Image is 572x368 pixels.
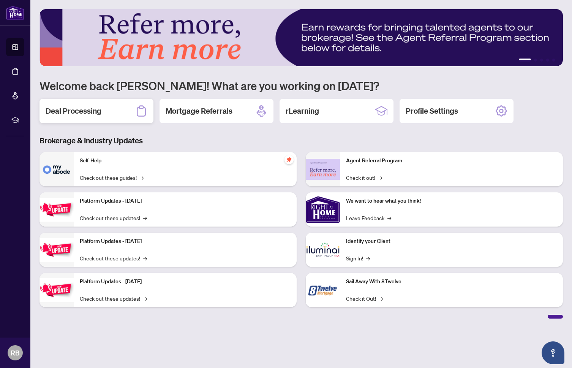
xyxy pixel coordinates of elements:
[80,157,291,165] p: Self-Help
[80,237,291,246] p: Platform Updates - [DATE]
[379,294,383,303] span: →
[40,152,74,186] img: Self-Help
[80,278,291,286] p: Platform Updates - [DATE]
[546,59,549,62] button: 4
[80,197,291,205] p: Platform Updates - [DATE]
[40,198,74,222] img: Platform Updates - July 21, 2025
[286,106,319,116] h2: rLearning
[387,214,391,222] span: →
[40,238,74,262] img: Platform Updates - July 8, 2025
[143,254,147,262] span: →
[346,254,370,262] a: Sign In!→
[542,341,564,364] button: Open asap
[406,106,458,116] h2: Profile Settings
[346,157,557,165] p: Agent Referral Program
[378,173,382,182] span: →
[40,9,563,66] img: Slide 0
[306,159,340,180] img: Agent Referral Program
[80,214,147,222] a: Check out these updates!→
[519,59,531,62] button: 1
[140,173,144,182] span: →
[346,173,382,182] a: Check it out!→
[6,6,24,20] img: logo
[346,214,391,222] a: Leave Feedback→
[346,237,557,246] p: Identify your Client
[346,294,383,303] a: Check it Out!→
[552,59,555,62] button: 5
[306,273,340,307] img: Sail Away With 8Twelve
[143,214,147,222] span: →
[11,347,20,358] span: RB
[46,106,101,116] h2: Deal Processing
[40,135,563,146] h3: Brokerage & Industry Updates
[306,192,340,227] img: We want to hear what you think!
[80,254,147,262] a: Check out these updates!→
[366,254,370,262] span: →
[346,278,557,286] p: Sail Away With 8Twelve
[40,78,563,93] h1: Welcome back [PERSON_NAME]! What are you working on [DATE]?
[143,294,147,303] span: →
[80,173,144,182] a: Check out these guides!→
[80,294,147,303] a: Check out these updates!→
[40,278,74,302] img: Platform Updates - June 23, 2025
[534,59,537,62] button: 2
[346,197,557,205] p: We want to hear what you think!
[306,233,340,267] img: Identify your Client
[166,106,232,116] h2: Mortgage Referrals
[284,155,294,164] span: pushpin
[540,59,543,62] button: 3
